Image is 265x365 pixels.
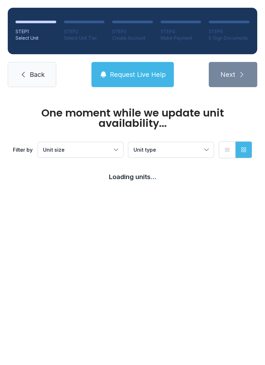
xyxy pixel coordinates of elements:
div: Select Unit Tier [64,35,105,41]
button: Unit size [38,142,123,157]
div: One moment while we update unit availability... [13,108,252,128]
span: Back [30,70,45,79]
div: STEP 2 [64,28,105,35]
div: STEP 4 [161,28,201,35]
button: Unit type [128,142,214,157]
div: STEP 3 [112,28,153,35]
span: Unit size [43,147,65,153]
div: Filter by [13,146,33,154]
div: E-Sign Documents [209,35,249,41]
span: Request Live Help [110,70,166,79]
span: Next [220,70,235,79]
div: STEP 1 [16,28,56,35]
div: Loading units... [13,172,252,181]
span: Unit type [133,147,156,153]
div: Make Payment [161,35,201,41]
div: Select Unit [16,35,56,41]
div: STEP 5 [209,28,249,35]
div: Create Account [112,35,153,41]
